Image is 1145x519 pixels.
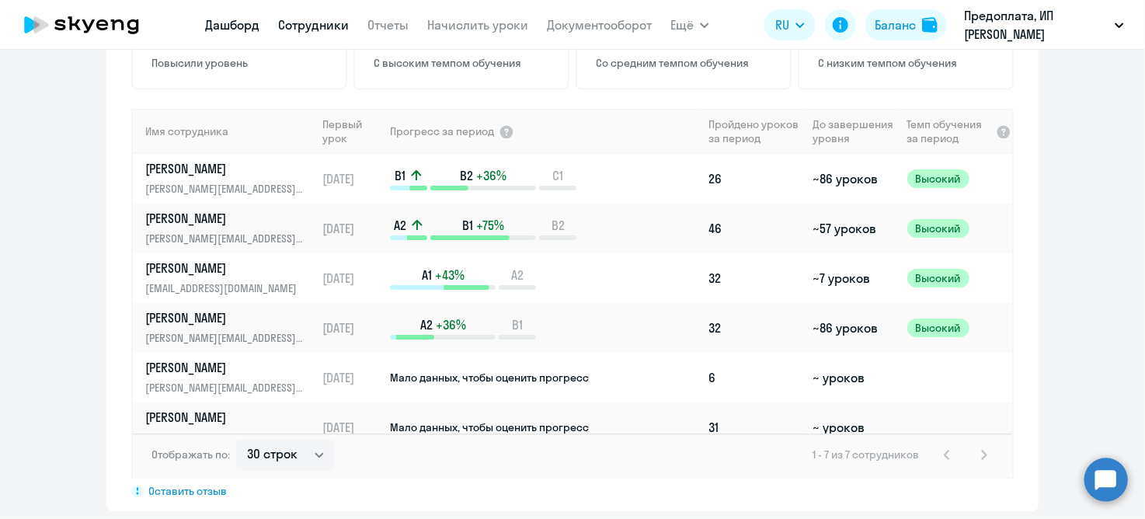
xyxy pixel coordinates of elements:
span: Ещё [670,16,694,34]
span: Высокий [907,169,969,188]
span: Мало данных, чтобы оценить прогресс [390,371,589,385]
td: 32 [702,253,806,303]
td: [DATE] [316,204,388,253]
a: [PERSON_NAME][PERSON_NAME][EMAIL_ADDRESS][DOMAIN_NAME] [145,160,315,197]
p: Повысили уровень [151,56,332,70]
span: Высокий [907,319,969,337]
td: [DATE] [316,154,388,204]
span: +36% [476,167,506,184]
td: 31 [702,402,806,452]
td: [DATE] [316,402,388,452]
img: balance [922,17,938,33]
td: ~7 уроков [806,253,900,303]
td: ~57 уроков [806,204,900,253]
td: [DATE] [316,353,388,402]
p: [PERSON_NAME][EMAIL_ADDRESS][DOMAIN_NAME] [145,180,305,197]
p: Предоплата, ИП [PERSON_NAME] [964,6,1108,44]
td: ~ уроков [806,353,900,402]
button: Балансbalance [865,9,947,40]
span: B1 [512,316,523,333]
th: Пройдено уроков за период [702,109,806,154]
p: [PERSON_NAME] [145,359,305,376]
span: Мало данных, чтобы оценить прогресс [390,420,589,434]
td: [DATE] [316,303,388,353]
p: [EMAIL_ADDRESS][DOMAIN_NAME] [145,280,305,297]
a: [PERSON_NAME][PERSON_NAME][EMAIL_ADDRESS][DOMAIN_NAME] [145,359,315,396]
span: A1 [422,266,432,284]
a: Документооборот [547,17,652,33]
td: 6 [702,353,806,402]
td: 46 [702,204,806,253]
span: Прогресс за период [390,124,494,138]
p: [PERSON_NAME][EMAIL_ADDRESS][DOMAIN_NAME] [145,230,305,247]
a: [PERSON_NAME][PERSON_NAME][EMAIL_ADDRESS][DOMAIN_NAME] [145,309,315,347]
a: [PERSON_NAME][PERSON_NAME][EMAIL_ADDRESS][DOMAIN_NAME] [145,409,315,446]
span: Оставить отзыв [148,485,227,499]
p: [PERSON_NAME] [145,259,305,277]
a: Начислить уроки [427,17,528,33]
span: A2 [420,316,433,333]
span: B1 [462,217,473,234]
span: +36% [436,316,466,333]
button: RU [764,9,816,40]
td: [DATE] [316,253,388,303]
span: +75% [476,217,504,234]
button: Предоплата, ИП [PERSON_NAME] [956,6,1132,44]
a: Отчеты [367,17,409,33]
span: A2 [511,266,524,284]
span: C1 [552,167,563,184]
th: Имя сотрудника [133,109,316,154]
p: С высоким темпом обучения [374,56,554,70]
p: [PERSON_NAME] [145,309,305,326]
span: +43% [435,266,465,284]
p: [PERSON_NAME] [145,160,305,177]
span: Темп обучения за период [907,117,991,145]
span: B2 [552,217,565,234]
a: [PERSON_NAME][PERSON_NAME][EMAIL_ADDRESS][DOMAIN_NAME] [145,210,315,247]
span: B1 [395,167,405,184]
p: [PERSON_NAME] [145,210,305,227]
span: A2 [394,217,406,234]
span: RU [775,16,789,34]
button: Ещё [670,9,709,40]
span: Отображать по: [151,448,230,462]
a: Сотрудники [278,17,349,33]
td: 26 [702,154,806,204]
div: Баланс [875,16,916,34]
span: B2 [460,167,473,184]
p: [PERSON_NAME][EMAIL_ADDRESS][DOMAIN_NAME] [145,329,305,347]
th: До завершения уровня [806,109,900,154]
td: 32 [702,303,806,353]
span: 1 - 7 из 7 сотрудников [813,448,919,462]
p: [PERSON_NAME][EMAIL_ADDRESS][DOMAIN_NAME] [145,429,305,446]
td: ~86 уроков [806,303,900,353]
a: [PERSON_NAME][EMAIL_ADDRESS][DOMAIN_NAME] [145,259,315,297]
a: Дашборд [205,17,259,33]
p: [PERSON_NAME] [145,409,305,426]
span: Высокий [907,269,969,287]
span: Высокий [907,219,969,238]
p: [PERSON_NAME][EMAIL_ADDRESS][DOMAIN_NAME] [145,379,305,396]
td: ~ уроков [806,402,900,452]
td: ~86 уроков [806,154,900,204]
th: Первый урок [316,109,388,154]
